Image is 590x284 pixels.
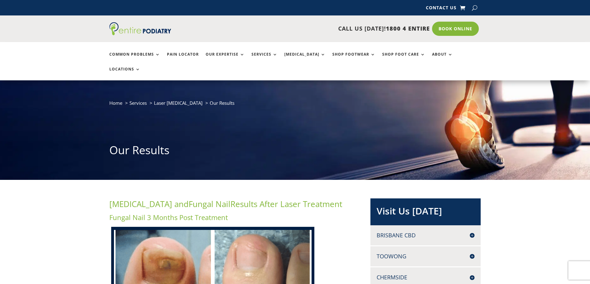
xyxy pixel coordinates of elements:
a: Pain Locator [167,52,199,66]
a: Locations [109,67,140,80]
span: [MEDICAL_DATA] and Results After Laser Treatment [109,198,342,210]
a: Shop Footwear [332,52,375,66]
keyword: Fungal Nail [189,198,230,210]
a: Common Problems [109,52,160,66]
a: Contact Us [426,6,457,12]
h3: Fungal Nail 3 Months Post Treatment [109,213,350,225]
a: [MEDICAL_DATA] [284,52,326,66]
span: Our Results [210,100,234,106]
span: 1800 4 ENTIRE [386,25,430,32]
p: CALL US [DATE]! [195,25,430,33]
h4: Toowong [377,252,474,260]
a: Services [251,52,278,66]
a: Shop Foot Care [382,52,425,66]
h1: Our Results [109,142,481,161]
img: logo (1) [109,22,171,35]
nav: breadcrumb [109,99,481,112]
a: Laser [MEDICAL_DATA] [154,100,203,106]
a: Book Online [432,22,479,36]
h4: Chermside [377,273,474,281]
a: Home [109,100,122,106]
a: Entire Podiatry [109,30,171,36]
a: About [432,52,453,66]
h4: Brisbane CBD [377,231,474,239]
h2: Visit Us [DATE] [377,205,474,221]
a: Our Expertise [206,52,245,66]
a: Services [129,100,147,106]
